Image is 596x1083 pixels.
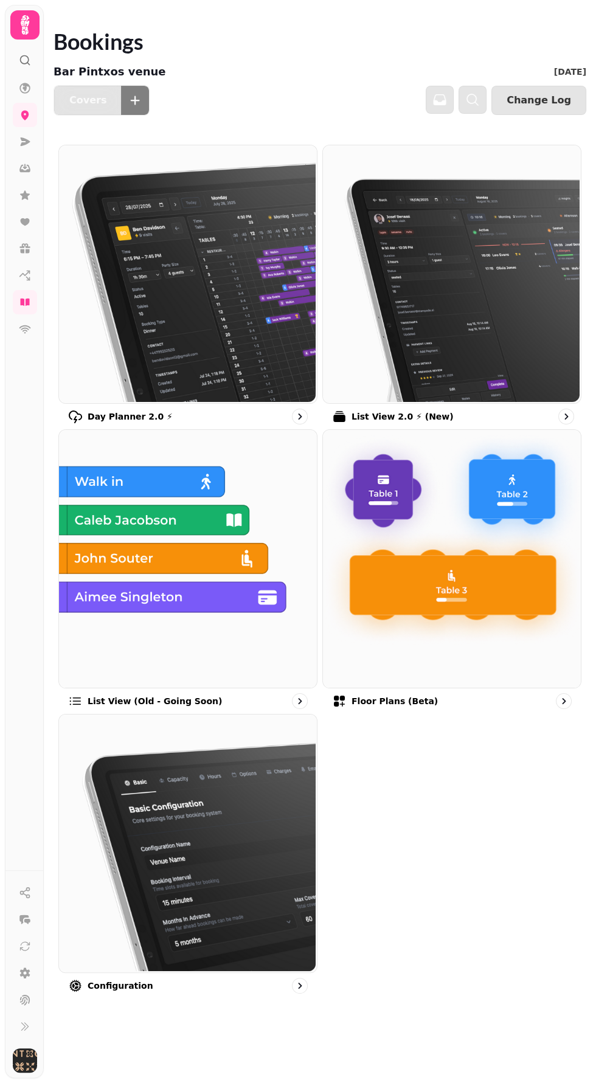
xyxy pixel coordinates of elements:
[322,429,580,687] img: Floor Plans (beta)
[507,95,571,105] span: Change Log
[58,714,317,994] a: ConfigurationConfiguration
[294,980,306,992] svg: go to
[560,410,572,423] svg: go to
[58,429,316,687] img: List view (Old - going soon)
[558,695,570,707] svg: go to
[491,86,586,115] button: Change Log
[88,980,153,992] p: Configuration
[294,410,306,423] svg: go to
[58,429,317,709] a: List view (Old - going soon)List view (Old - going soon)
[58,713,316,971] img: Configuration
[352,695,438,707] p: Floor Plans (beta)
[294,695,306,707] svg: go to
[13,1048,37,1073] img: User avatar
[322,144,580,402] img: List View 2.0 ⚡ (New)
[322,145,581,424] a: List View 2.0 ⚡ (New)List View 2.0 ⚡ (New)
[10,1048,40,1073] button: User avatar
[88,410,173,423] p: Day Planner 2.0 ⚡
[88,695,222,707] p: List view (Old - going soon)
[352,410,454,423] p: List View 2.0 ⚡ (New)
[54,86,121,115] button: Covers
[322,429,581,709] a: Floor Plans (beta)Floor Plans (beta)
[58,145,317,424] a: Day Planner 2.0 ⚡Day Planner 2.0 ⚡
[58,144,316,402] img: Day Planner 2.0 ⚡
[554,66,586,78] p: [DATE]
[69,95,106,105] p: Covers
[54,63,166,80] p: Bar Pintxos venue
